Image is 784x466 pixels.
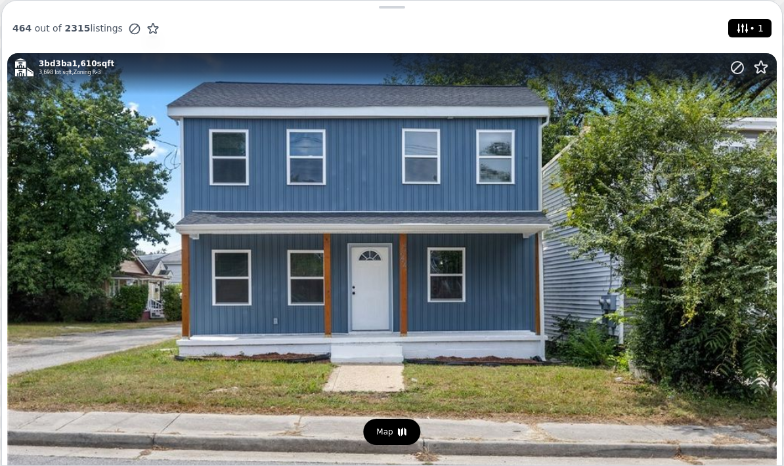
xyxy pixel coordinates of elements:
div: , Zoning R-3 [39,69,100,77]
span: • 1 [733,19,766,37]
span: lot sqft [39,70,72,75]
div: Map [363,419,420,446]
span: 2315 [62,23,91,33]
span: 464 [12,23,32,33]
span: 1,610 [72,59,97,68]
div: out of listings [12,22,160,35]
button: • 1 [728,19,772,37]
img: Multifamily [15,58,33,77]
div: 3 bd 3 ba sqft [39,58,114,69]
span: 3,698 [39,70,53,75]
